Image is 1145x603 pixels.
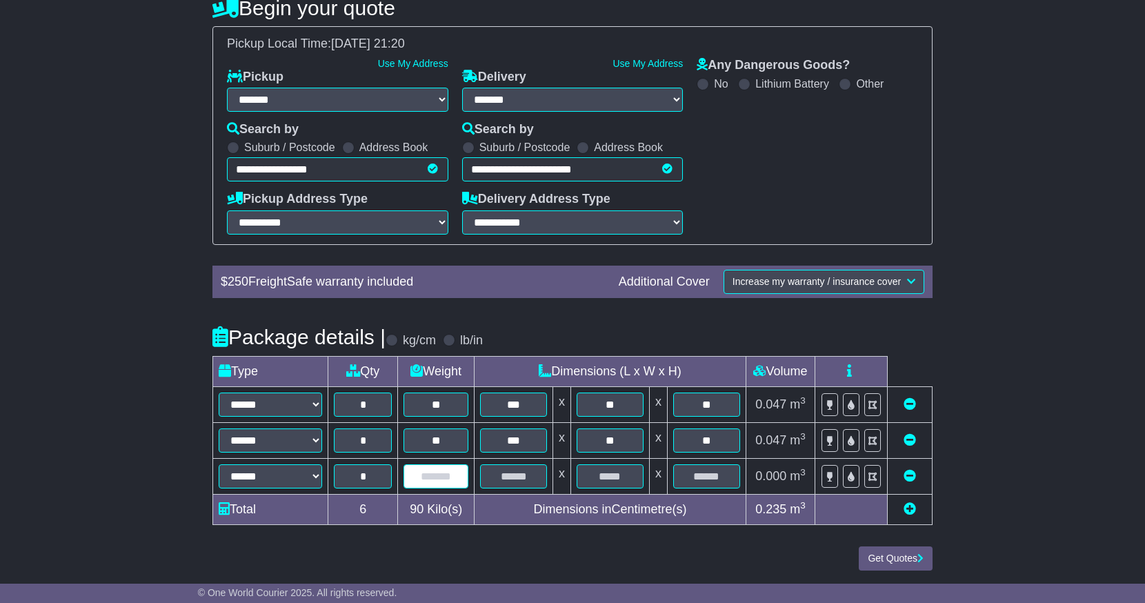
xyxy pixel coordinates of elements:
[800,467,806,477] sup: 3
[378,58,448,69] a: Use My Address
[475,494,746,524] td: Dimensions in Centimetre(s)
[755,469,786,483] span: 0.000
[328,494,398,524] td: 6
[904,502,916,516] a: Add new item
[790,397,806,411] span: m
[213,356,328,386] td: Type
[697,58,850,73] label: Any Dangerous Goods?
[403,333,436,348] label: kg/cm
[612,275,717,290] div: Additional Cover
[733,276,901,287] span: Increase my warranty / insurance cover
[649,386,667,422] td: x
[214,275,612,290] div: $ FreightSafe warranty included
[790,433,806,447] span: m
[460,333,483,348] label: lb/in
[904,433,916,447] a: Remove this item
[479,141,570,154] label: Suburb / Postcode
[328,356,398,386] td: Qty
[594,141,663,154] label: Address Book
[198,587,397,598] span: © One World Courier 2025. All rights reserved.
[227,192,368,207] label: Pickup Address Type
[649,422,667,458] td: x
[755,433,786,447] span: 0.047
[800,431,806,442] sup: 3
[553,422,571,458] td: x
[553,386,571,422] td: x
[859,546,933,571] button: Get Quotes
[410,502,424,516] span: 90
[553,458,571,494] td: x
[475,356,746,386] td: Dimensions (L x W x H)
[800,395,806,406] sup: 3
[613,58,683,69] a: Use My Address
[649,458,667,494] td: x
[331,37,405,50] span: [DATE] 21:20
[755,502,786,516] span: 0.235
[800,500,806,511] sup: 3
[227,70,283,85] label: Pickup
[398,356,475,386] td: Weight
[746,356,815,386] td: Volume
[228,275,248,288] span: 250
[227,122,299,137] label: Search by
[212,326,386,348] h4: Package details |
[359,141,428,154] label: Address Book
[904,397,916,411] a: Remove this item
[724,270,924,294] button: Increase my warranty / insurance cover
[462,70,526,85] label: Delivery
[856,77,884,90] label: Other
[462,192,610,207] label: Delivery Address Type
[714,77,728,90] label: No
[790,469,806,483] span: m
[904,469,916,483] a: Remove this item
[213,494,328,524] td: Total
[220,37,925,52] div: Pickup Local Time:
[755,397,786,411] span: 0.047
[755,77,829,90] label: Lithium Battery
[462,122,534,137] label: Search by
[398,494,475,524] td: Kilo(s)
[790,502,806,516] span: m
[244,141,335,154] label: Suburb / Postcode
